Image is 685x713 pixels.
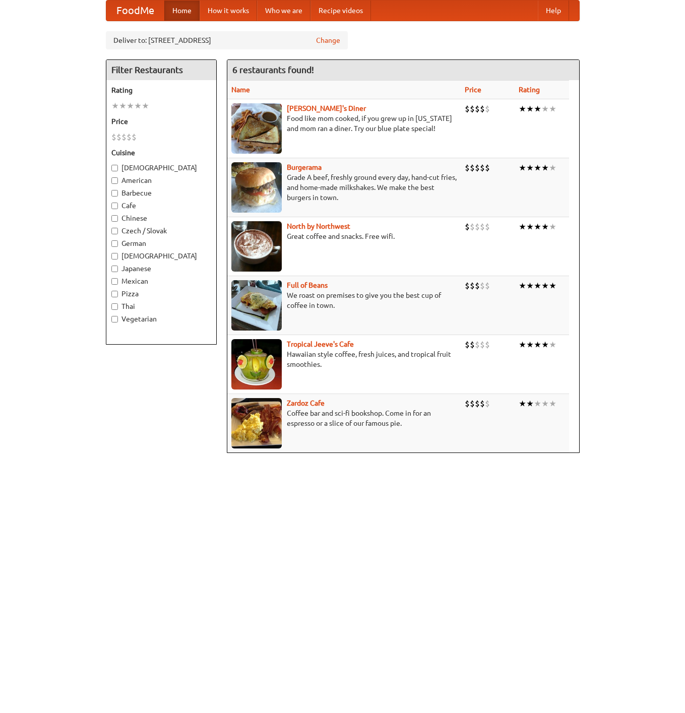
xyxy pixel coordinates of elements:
[111,264,211,274] label: Japanese
[111,276,211,286] label: Mexican
[541,221,549,232] li: ★
[231,113,457,134] p: Food like mom cooked, if you grew up in [US_STATE] and mom ran a diner. Try our blue plate special!
[111,203,118,209] input: Cafe
[534,280,541,291] li: ★
[119,100,127,111] li: ★
[121,132,127,143] li: $
[485,103,490,114] li: $
[480,221,485,232] li: $
[519,86,540,94] a: Rating
[111,188,211,198] label: Barbecue
[549,162,556,173] li: ★
[231,349,457,369] p: Hawaiian style coffee, fresh juices, and tropical fruit smoothies.
[111,201,211,211] label: Cafe
[111,165,118,171] input: [DEMOGRAPHIC_DATA]
[111,132,116,143] li: $
[485,162,490,173] li: $
[287,281,328,289] a: Full of Beans
[541,162,549,173] li: ★
[111,301,211,311] label: Thai
[519,162,526,173] li: ★
[526,162,534,173] li: ★
[231,162,282,213] img: burgerama.jpg
[134,100,142,111] li: ★
[232,65,314,75] ng-pluralize: 6 restaurants found!
[470,103,475,114] li: $
[475,162,480,173] li: $
[257,1,310,21] a: Who we are
[231,103,282,154] img: sallys.jpg
[480,339,485,350] li: $
[519,339,526,350] li: ★
[287,222,350,230] a: North by Northwest
[287,340,354,348] b: Tropical Jeeve's Cafe
[231,231,457,241] p: Great coffee and snacks. Free wifi.
[480,162,485,173] li: $
[164,1,200,21] a: Home
[549,398,556,409] li: ★
[526,280,534,291] li: ★
[111,251,211,261] label: [DEMOGRAPHIC_DATA]
[106,31,348,49] div: Deliver to: [STREET_ADDRESS]
[111,177,118,184] input: American
[231,172,457,203] p: Grade A beef, freshly ground every day, hand-cut fries, and home-made milkshakes. We make the bes...
[106,60,216,80] h4: Filter Restaurants
[111,278,118,285] input: Mexican
[231,280,282,331] img: beans.jpg
[475,339,480,350] li: $
[519,221,526,232] li: ★
[541,103,549,114] li: ★
[526,398,534,409] li: ★
[132,132,137,143] li: $
[231,408,457,428] p: Coffee bar and sci-fi bookshop. Come in for an espresso or a slice of our famous pie.
[127,100,134,111] li: ★
[480,398,485,409] li: $
[475,103,480,114] li: $
[111,226,211,236] label: Czech / Slovak
[316,35,340,45] a: Change
[534,221,541,232] li: ★
[111,303,118,310] input: Thai
[111,175,211,185] label: American
[549,221,556,232] li: ★
[485,398,490,409] li: $
[111,116,211,126] h5: Price
[465,86,481,94] a: Price
[534,162,541,173] li: ★
[287,104,366,112] b: [PERSON_NAME]'s Diner
[475,221,480,232] li: $
[231,290,457,310] p: We roast on premises to give you the best cup of coffee in town.
[470,280,475,291] li: $
[116,132,121,143] li: $
[541,280,549,291] li: ★
[519,103,526,114] li: ★
[287,163,322,171] a: Burgerama
[526,339,534,350] li: ★
[111,215,118,222] input: Chinese
[142,100,149,111] li: ★
[470,339,475,350] li: $
[111,190,118,197] input: Barbecue
[287,399,325,407] a: Zardoz Cafe
[485,280,490,291] li: $
[111,253,118,260] input: [DEMOGRAPHIC_DATA]
[470,162,475,173] li: $
[549,280,556,291] li: ★
[534,398,541,409] li: ★
[534,103,541,114] li: ★
[111,213,211,223] label: Chinese
[111,240,118,247] input: German
[465,221,470,232] li: $
[465,339,470,350] li: $
[538,1,569,21] a: Help
[111,289,211,299] label: Pizza
[465,162,470,173] li: $
[111,148,211,158] h5: Cuisine
[111,314,211,324] label: Vegetarian
[485,339,490,350] li: $
[106,1,164,21] a: FoodMe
